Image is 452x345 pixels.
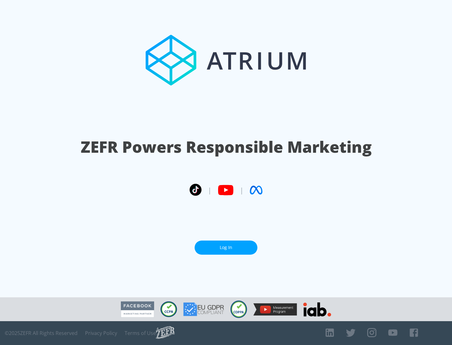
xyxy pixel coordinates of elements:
a: Terms of Use [125,330,156,336]
img: COPPA Compliant [230,300,247,318]
img: IAB [303,302,331,316]
span: © 2025 ZEFR All Rights Reserved [5,330,78,336]
h1: ZEFR Powers Responsible Marketing [81,136,372,158]
a: Privacy Policy [85,330,117,336]
img: CCPA Compliant [160,301,177,317]
img: Facebook Marketing Partner [121,301,154,317]
span: | [240,185,244,195]
a: Log In [195,241,257,255]
img: GDPR Compliant [183,302,224,316]
span: | [208,185,212,195]
img: YouTube Measurement Program [253,303,297,316]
